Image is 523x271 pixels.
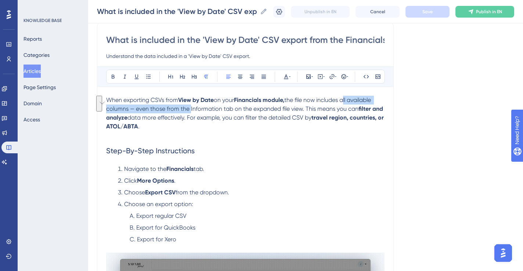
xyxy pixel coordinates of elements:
span: Save [422,9,433,15]
span: Choose an export option: [124,201,193,208]
span: Click [124,177,137,184]
span: Export regular CSV [136,212,187,219]
span: Export for Xero [137,236,176,243]
span: Need Help? [17,2,46,11]
span: . [174,177,176,184]
strong: Financials module, [234,96,284,103]
strong: Financials [166,165,194,172]
input: Article Name [97,6,257,17]
span: data more effectively. For example, you can filter the detailed CSV by [127,114,311,121]
button: Categories [24,48,50,62]
span: Navigate to the [124,165,166,172]
span: Choose [124,189,145,196]
span: Export for QuickBooks [136,224,195,231]
div: KNOWLEDGE BASE [24,18,62,23]
span: Publish in EN [476,9,502,15]
button: Articles [24,65,41,78]
span: on your [214,96,234,103]
button: Unpublish in EN [291,6,350,18]
button: Save [405,6,450,18]
input: Article Description [106,52,385,61]
input: Article Title [106,34,385,46]
button: Page Settings [24,81,56,94]
button: Publish in EN [455,6,514,18]
span: . [138,123,140,130]
strong: Export CSV [145,189,176,196]
strong: More Options [137,177,174,184]
span: Cancel [370,9,385,15]
span: When exporting CSVs from [106,96,178,103]
span: Step-By-Step Instructions [106,146,195,155]
span: from the dropdown. [176,189,229,196]
span: Unpublish in EN [304,9,336,15]
iframe: UserGuiding AI Assistant Launcher [492,242,514,264]
button: Reports [24,32,42,45]
button: Cancel [356,6,400,18]
span: tab. [194,165,204,172]
strong: View by Date [178,96,214,103]
button: Domain [24,97,42,110]
button: Access [24,113,40,126]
